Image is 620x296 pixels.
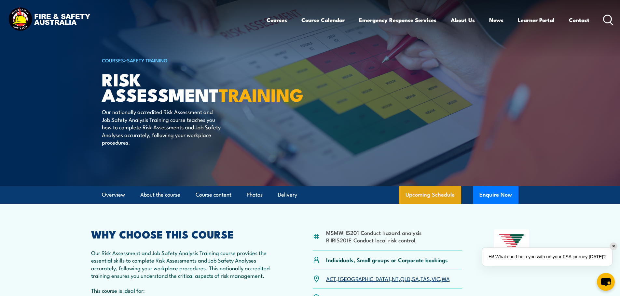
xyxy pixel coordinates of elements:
[400,275,410,282] a: QLD
[326,236,421,244] li: RIIRIS201E Conduct local risk control
[127,57,168,64] a: Safety Training
[326,275,336,282] a: ACT
[432,275,440,282] a: VIC
[102,186,125,203] a: Overview
[392,275,399,282] a: NT
[91,249,281,279] p: Our Risk Assessment and Job Safety Analysis Training course provides the essential skills to comp...
[247,186,263,203] a: Photos
[399,186,461,204] a: Upcoming Schedule
[140,186,180,203] a: About the course
[102,108,221,146] p: Our nationally accredited Risk Assessment and Job Safety Analysis Training course teaches you how...
[494,229,529,263] img: Nationally Recognised Training logo.
[518,11,555,29] a: Learner Portal
[326,256,448,264] p: Individuals, Small groups or Corporate bookings
[489,11,503,29] a: News
[420,275,430,282] a: TAS
[473,186,518,204] button: Enquire Now
[569,11,589,29] a: Contact
[326,229,421,236] li: MSMWHS201 Conduct hazard analysis
[610,243,617,250] div: ✕
[451,11,475,29] a: About Us
[219,81,303,108] strong: TRAINING
[482,248,612,266] div: Hi! What can I help you with on your FSA journey [DATE]?
[412,275,419,282] a: SA
[338,275,390,282] a: [GEOGRAPHIC_DATA]
[91,287,281,294] p: This course is ideal for:
[278,186,297,203] a: Delivery
[597,273,615,291] button: chat-button
[301,11,345,29] a: Course Calendar
[102,71,263,102] h1: Risk Assessment
[326,275,450,282] p: , , , , , , ,
[102,56,263,64] h6: >
[102,57,124,64] a: COURSES
[196,186,231,203] a: Course content
[267,11,287,29] a: Courses
[91,229,281,238] h2: WHY CHOOSE THIS COURSE
[442,275,450,282] a: WA
[359,11,436,29] a: Emergency Response Services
